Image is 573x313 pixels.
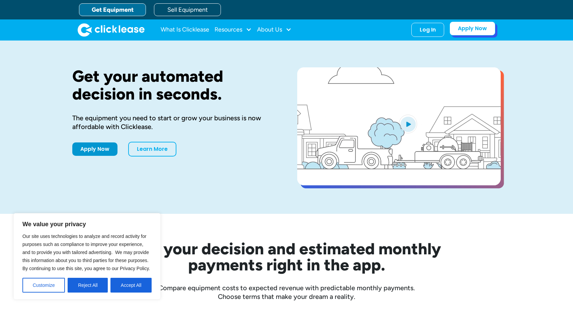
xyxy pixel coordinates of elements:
[449,21,495,36] a: Apply Now
[79,3,146,16] a: Get Equipment
[68,278,108,293] button: Reject All
[72,114,276,131] div: The equipment you need to start or grow your business is now affordable with Clicklease.
[161,23,209,37] a: What Is Clicklease
[78,23,145,37] img: Clicklease logo
[72,284,501,301] div: Compare equipment costs to expected revenue with predictable monthly payments. Choose terms that ...
[420,26,436,33] div: Log In
[22,220,152,228] p: We value your privacy
[215,23,252,37] div: Resources
[22,278,65,293] button: Customize
[154,3,221,16] a: Sell Equipment
[297,67,501,185] a: open lightbox
[72,67,276,103] h1: Get your automated decision in seconds.
[22,234,150,271] span: Our site uses technologies to analyze and record activity for purposes such as compliance to impr...
[128,142,176,156] a: Learn More
[78,23,145,37] a: home
[99,241,474,273] h2: See your decision and estimated monthly payments right in the app.
[110,278,152,293] button: Accept All
[257,23,292,37] div: About Us
[13,213,161,300] div: We value your privacy
[399,115,417,133] img: Blue play button logo on a light blue circular background
[72,142,117,156] a: Apply Now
